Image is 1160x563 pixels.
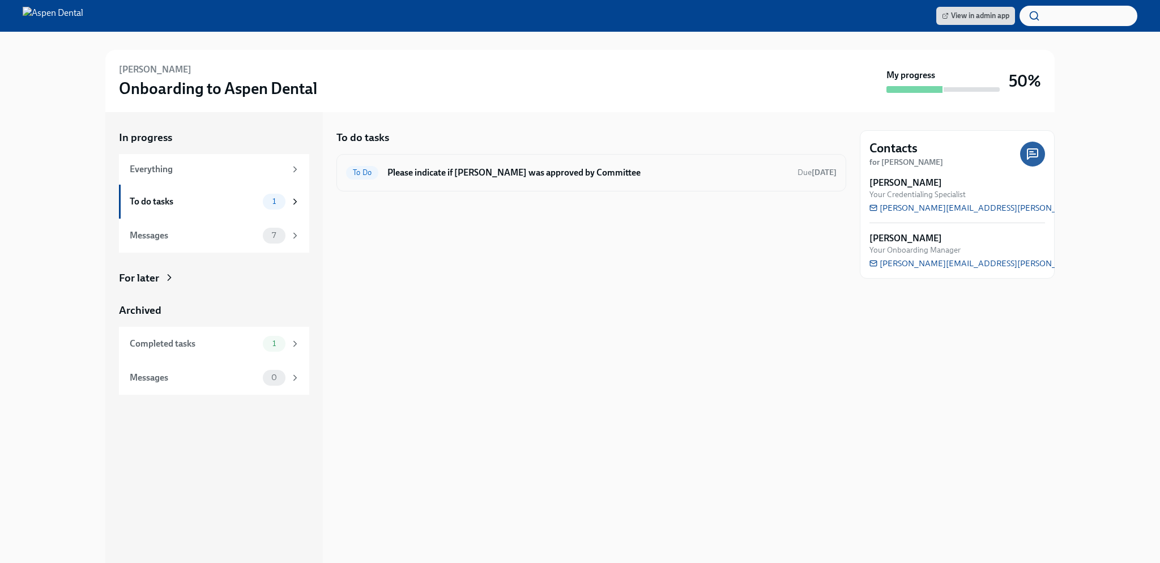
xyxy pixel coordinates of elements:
span: 7 [265,231,283,240]
a: Everything [119,154,309,185]
strong: [DATE] [812,168,837,177]
div: For later [119,271,159,285]
a: Completed tasks1 [119,327,309,361]
a: To DoPlease indicate if [PERSON_NAME] was approved by CommitteeDue[DATE] [346,164,837,182]
strong: for [PERSON_NAME] [869,157,943,167]
span: Your Credentialing Specialist [869,189,966,200]
a: Messages7 [119,219,309,253]
a: Archived [119,303,309,318]
h5: To do tasks [336,130,389,145]
span: 1 [266,197,283,206]
span: To Do [346,168,378,177]
h4: Contacts [869,140,918,157]
strong: My progress [886,69,935,82]
h3: 50% [1009,71,1041,91]
strong: [PERSON_NAME] [869,232,942,245]
h6: Please indicate if [PERSON_NAME] was approved by Committee [387,167,788,179]
a: To do tasks1 [119,185,309,219]
a: For later [119,271,309,285]
span: Due [797,168,837,177]
a: [PERSON_NAME][EMAIL_ADDRESS][PERSON_NAME][DOMAIN_NAME] [869,202,1152,214]
div: Everything [130,163,285,176]
span: 1 [266,339,283,348]
div: To do tasks [130,195,258,208]
h6: [PERSON_NAME] [119,63,191,76]
span: View in admin app [942,10,1009,22]
a: [PERSON_NAME][EMAIL_ADDRESS][PERSON_NAME][DOMAIN_NAME] [869,258,1152,269]
span: September 7th, 2025 10:00 [797,167,837,178]
div: Messages [130,372,258,384]
span: Your Onboarding Manager [869,245,961,255]
strong: [PERSON_NAME] [869,177,942,189]
span: 0 [265,373,284,382]
h3: Onboarding to Aspen Dental [119,78,317,99]
div: Completed tasks [130,338,258,350]
img: Aspen Dental [23,7,83,25]
a: Messages0 [119,361,309,395]
a: In progress [119,130,309,145]
div: Messages [130,229,258,242]
a: View in admin app [936,7,1015,25]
